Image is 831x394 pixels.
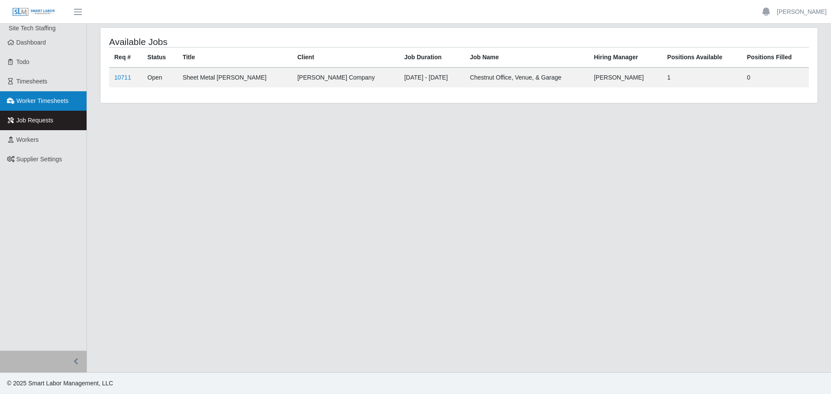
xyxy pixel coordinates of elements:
[16,156,62,163] span: Supplier Settings
[16,78,48,85] span: Timesheets
[142,67,177,87] td: Open
[16,117,54,124] span: Job Requests
[742,48,809,68] th: Positions Filled
[177,67,292,87] td: Sheet Metal [PERSON_NAME]
[399,48,465,68] th: Job Duration
[399,67,465,87] td: [DATE] - [DATE]
[465,67,589,87] td: Chestnut Office, Venue, & Garage
[742,67,809,87] td: 0
[777,7,827,16] a: [PERSON_NAME]
[109,36,393,47] h4: Available Jobs
[662,48,742,68] th: Positions Available
[589,48,662,68] th: Hiring Manager
[16,97,68,104] span: Worker Timesheets
[109,48,142,68] th: Req #
[16,136,39,143] span: Workers
[589,67,662,87] td: [PERSON_NAME]
[7,380,113,387] span: © 2025 Smart Labor Management, LLC
[292,48,399,68] th: Client
[142,48,177,68] th: Status
[9,25,55,32] span: Site Tech Staffing
[662,67,742,87] td: 1
[465,48,589,68] th: Job Name
[12,7,55,17] img: SLM Logo
[292,67,399,87] td: [PERSON_NAME] Company
[114,74,131,81] a: 10711
[16,39,46,46] span: Dashboard
[177,48,292,68] th: Title
[16,58,29,65] span: Todo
